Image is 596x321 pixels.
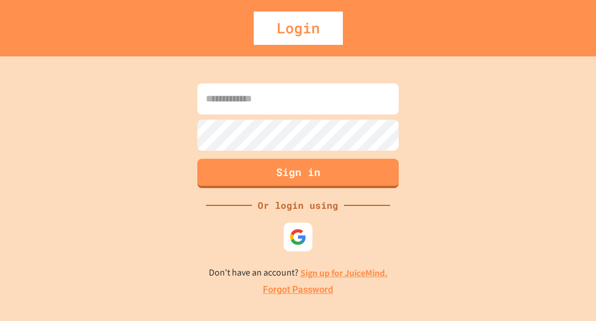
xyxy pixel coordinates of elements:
button: Sign in [197,159,399,188]
div: Or login using [252,198,344,212]
a: Sign up for JuiceMind. [300,267,388,279]
a: Forgot Password [263,283,333,297]
p: Don't have an account? [209,266,388,280]
div: Login [254,12,343,45]
img: google-icon.svg [289,228,307,246]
